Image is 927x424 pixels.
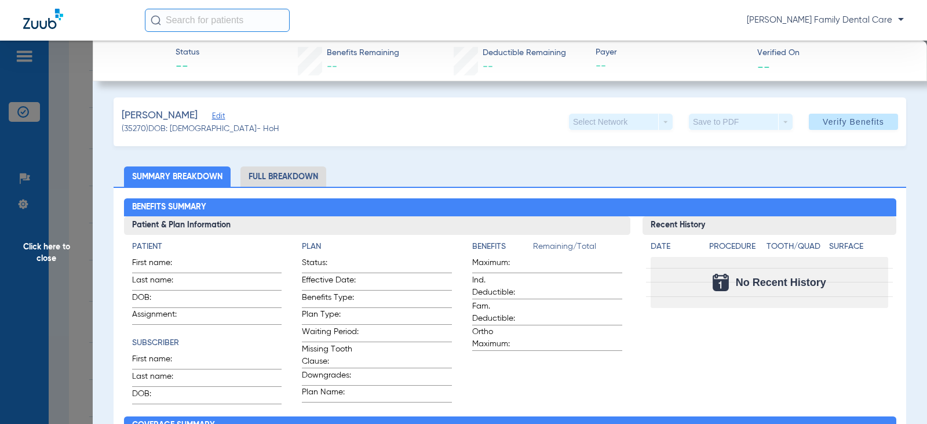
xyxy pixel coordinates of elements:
[302,386,359,402] span: Plan Name:
[767,241,825,253] h4: Tooth/Quad
[472,257,529,273] span: Maximum:
[132,371,189,386] span: Last name:
[302,309,359,324] span: Plan Type:
[302,343,359,368] span: Missing Tooth Clause:
[472,241,533,253] h4: Benefits
[713,274,729,291] img: Calendar
[327,47,399,59] span: Benefits Remaining
[709,241,762,257] app-breakdown-title: Procedure
[472,326,529,350] span: Ortho Maximum:
[240,166,326,187] li: Full Breakdown
[747,15,904,26] span: [PERSON_NAME] Family Dental Care
[483,47,566,59] span: Deductible Remaining
[823,117,884,126] span: Verify Benefits
[472,274,529,299] span: Ind. Deductible:
[302,292,359,307] span: Benefits Type:
[596,46,747,59] span: Payer
[122,123,279,135] span: (35270) DOB: [DEMOGRAPHIC_DATA] - HoH
[212,112,222,123] span: Edit
[302,241,452,253] h4: Plan
[145,9,290,32] input: Search for patients
[809,114,898,130] button: Verify Benefits
[643,216,896,235] h3: Recent History
[124,166,231,187] li: Summary Breakdown
[302,257,359,273] span: Status:
[596,59,747,74] span: --
[302,274,359,290] span: Effective Date:
[709,241,762,253] h4: Procedure
[124,198,896,217] h2: Benefits Summary
[176,46,199,59] span: Status
[151,15,161,26] img: Search Icon
[829,241,888,257] app-breakdown-title: Surface
[132,292,189,307] span: DOB:
[651,241,699,257] app-breakdown-title: Date
[829,241,888,253] h4: Surface
[122,108,198,123] span: [PERSON_NAME]
[327,61,337,72] span: --
[472,241,533,257] app-breakdown-title: Benefits
[757,60,770,73] span: --
[124,216,631,235] h3: Patient & Plan Information
[23,9,63,29] img: Zuub Logo
[472,300,529,325] span: Fam. Deductible:
[132,241,282,253] h4: Patient
[736,277,826,288] span: No Recent History
[533,241,622,257] span: Remaining/Total
[132,257,189,273] span: First name:
[302,326,359,342] span: Waiting Period:
[176,59,199,75] span: --
[302,369,359,385] span: Downgrades:
[132,309,189,324] span: Assignment:
[132,274,189,290] span: Last name:
[757,47,908,59] span: Verified On
[132,353,189,369] span: First name:
[483,61,493,72] span: --
[651,241,699,253] h4: Date
[767,241,825,257] app-breakdown-title: Tooth/Quad
[132,337,282,349] h4: Subscriber
[132,388,189,404] span: DOB:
